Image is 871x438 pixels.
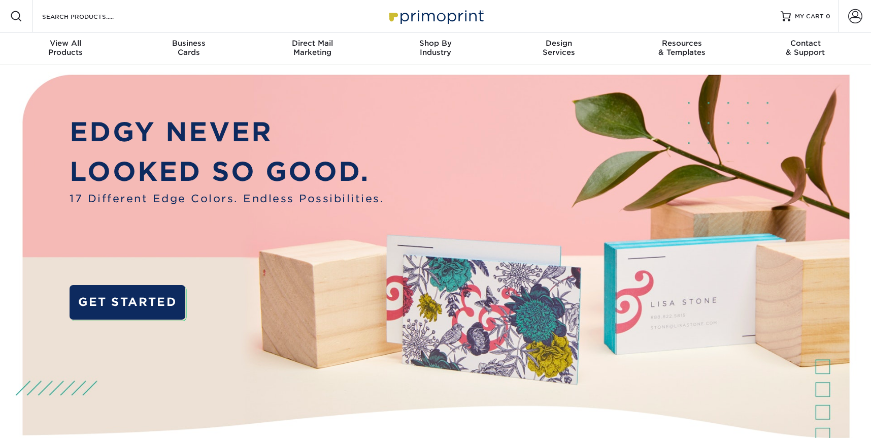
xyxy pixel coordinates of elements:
a: Direct MailMarketing [251,33,374,65]
span: 0 [826,13,830,20]
a: Resources& Templates [620,33,744,65]
p: LOOKED SO GOOD. [70,152,384,191]
span: Shop By [374,39,497,48]
a: DesignServices [497,33,620,65]
div: Products [4,39,127,57]
a: GET STARTED [70,285,185,320]
span: Business [127,39,251,48]
div: & Templates [620,39,744,57]
div: Industry [374,39,497,57]
div: Marketing [251,39,374,57]
span: Resources [620,39,744,48]
input: SEARCH PRODUCTS..... [41,10,140,22]
a: BusinessCards [127,33,251,65]
img: Primoprint [385,5,486,27]
span: View All [4,39,127,48]
a: View AllProducts [4,33,127,65]
div: Services [497,39,620,57]
p: EDGY NEVER [70,112,384,151]
span: 17 Different Edge Colors. Endless Possibilities. [70,191,384,207]
a: Contact& Support [744,33,867,65]
div: Cards [127,39,251,57]
span: Design [497,39,620,48]
span: MY CART [795,12,824,21]
span: Direct Mail [251,39,374,48]
a: Shop ByIndustry [374,33,497,65]
span: Contact [744,39,867,48]
div: & Support [744,39,867,57]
